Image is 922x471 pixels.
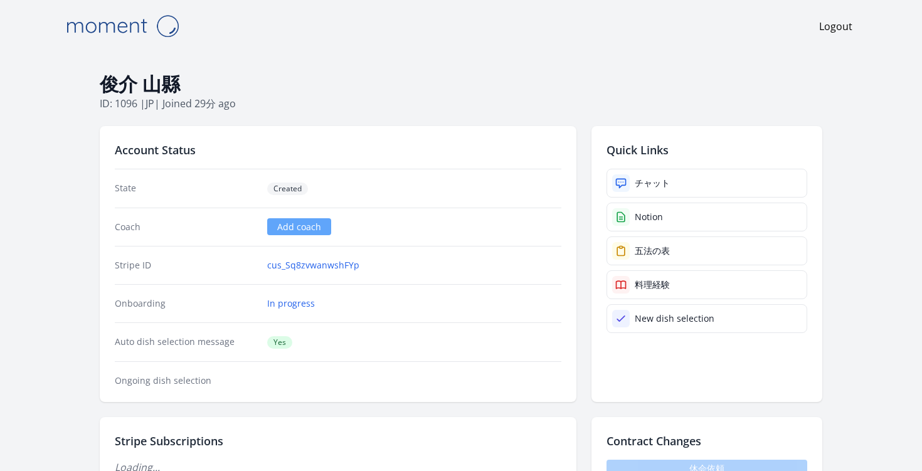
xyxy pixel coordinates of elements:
dt: Onboarding [115,297,257,310]
img: Moment [60,10,185,42]
a: In progress [267,297,315,310]
dt: Ongoing dish selection [115,374,257,387]
h2: Contract Changes [607,432,807,450]
h2: Quick Links [607,141,807,159]
div: チャット [635,177,670,189]
a: 五法の表 [607,236,807,265]
div: 五法の表 [635,245,670,257]
a: Logout [819,19,852,34]
div: Notion [635,211,663,223]
dt: State [115,182,257,195]
div: 料理経験 [635,278,670,291]
h1: 俊介 山縣 [100,72,822,96]
h2: Stripe Subscriptions [115,432,561,450]
dt: Coach [115,221,257,233]
a: Notion [607,203,807,231]
span: Yes [267,336,292,349]
a: チャット [607,169,807,198]
dt: Auto dish selection message [115,336,257,349]
span: jp [146,97,154,110]
dt: Stripe ID [115,259,257,272]
span: Created [267,183,308,195]
a: New dish selection [607,304,807,333]
a: 料理経験 [607,270,807,299]
h2: Account Status [115,141,561,159]
a: Add coach [267,218,331,235]
p: ID: 1096 | | Joined 29分 ago [100,96,822,111]
div: New dish selection [635,312,714,325]
a: cus_Sq8zvwanwshFYp [267,259,359,272]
